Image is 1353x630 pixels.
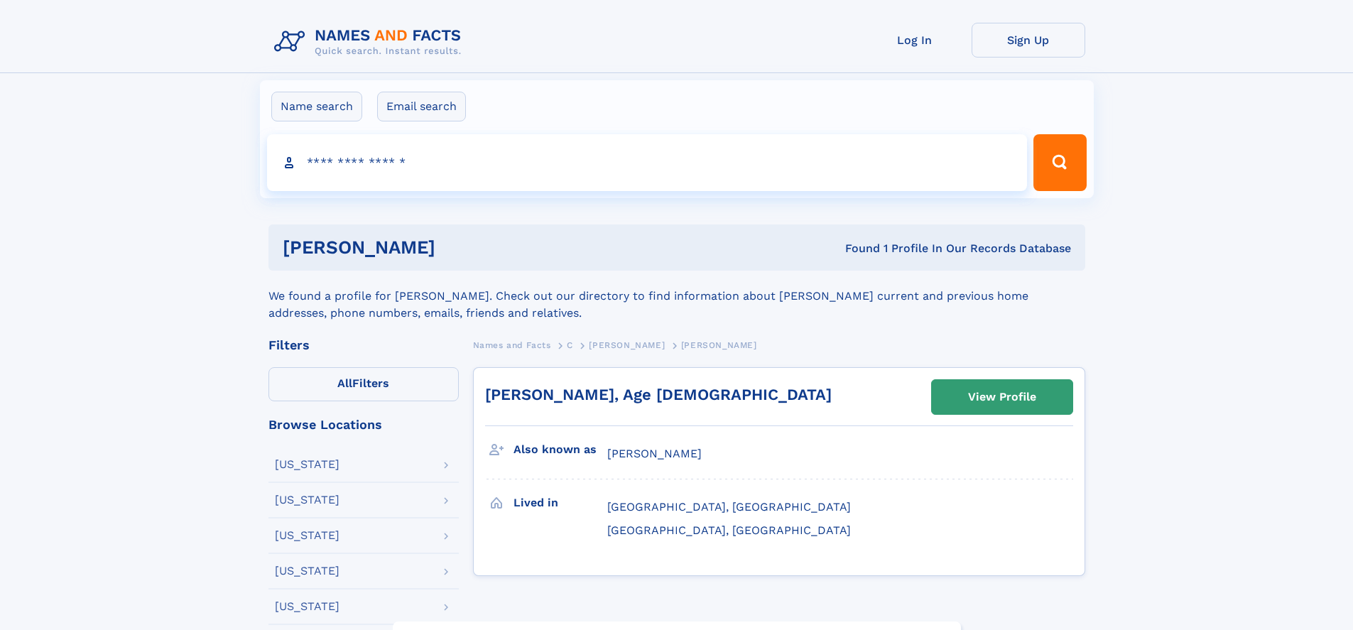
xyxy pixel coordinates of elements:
[275,601,339,612] div: [US_STATE]
[972,23,1085,58] a: Sign Up
[485,386,832,403] a: [PERSON_NAME], Age [DEMOGRAPHIC_DATA]
[607,523,851,537] span: [GEOGRAPHIC_DATA], [GEOGRAPHIC_DATA]
[1033,134,1086,191] button: Search Button
[607,500,851,514] span: [GEOGRAPHIC_DATA], [GEOGRAPHIC_DATA]
[275,459,339,470] div: [US_STATE]
[337,376,352,390] span: All
[283,239,641,256] h1: [PERSON_NAME]
[514,438,607,462] h3: Also known as
[932,380,1072,414] a: View Profile
[268,418,459,431] div: Browse Locations
[589,336,665,354] a: [PERSON_NAME]
[514,491,607,515] h3: Lived in
[473,336,551,354] a: Names and Facts
[275,530,339,541] div: [US_STATE]
[567,340,573,350] span: C
[271,92,362,121] label: Name search
[377,92,466,121] label: Email search
[607,447,702,460] span: [PERSON_NAME]
[968,381,1036,413] div: View Profile
[268,339,459,352] div: Filters
[268,367,459,401] label: Filters
[589,340,665,350] span: [PERSON_NAME]
[267,134,1028,191] input: search input
[567,336,573,354] a: C
[681,340,757,350] span: [PERSON_NAME]
[268,23,473,61] img: Logo Names and Facts
[268,271,1085,322] div: We found a profile for [PERSON_NAME]. Check out our directory to find information about [PERSON_N...
[858,23,972,58] a: Log In
[275,494,339,506] div: [US_STATE]
[640,241,1071,256] div: Found 1 Profile In Our Records Database
[275,565,339,577] div: [US_STATE]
